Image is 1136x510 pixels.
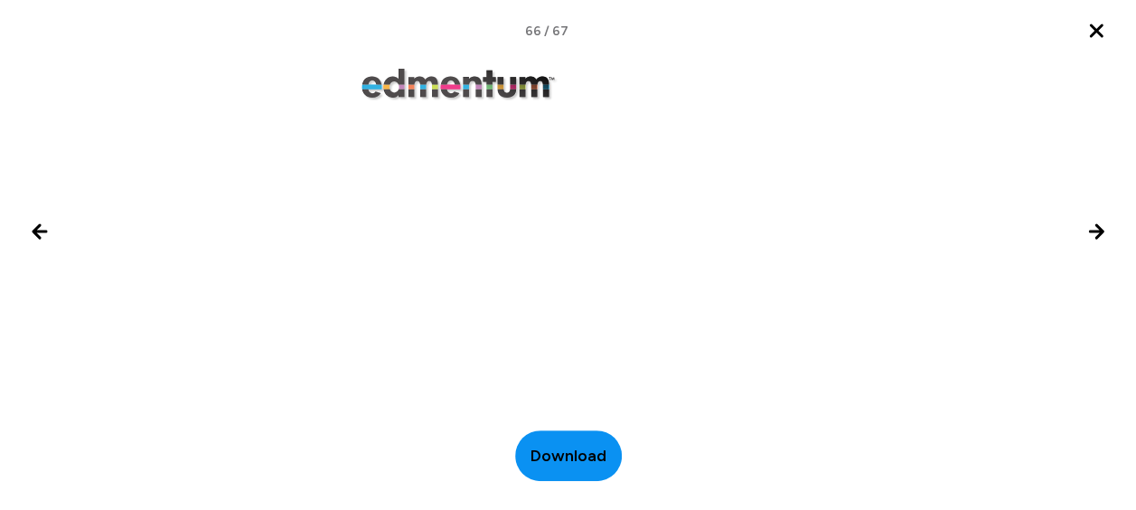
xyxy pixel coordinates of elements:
[530,444,606,468] span: Download
[525,22,568,41] span: 66 / 67
[1075,9,1118,52] button: Close lightbox
[1075,210,1118,253] button: Next image
[18,210,61,253] button: Previous image
[515,430,622,481] button: Download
